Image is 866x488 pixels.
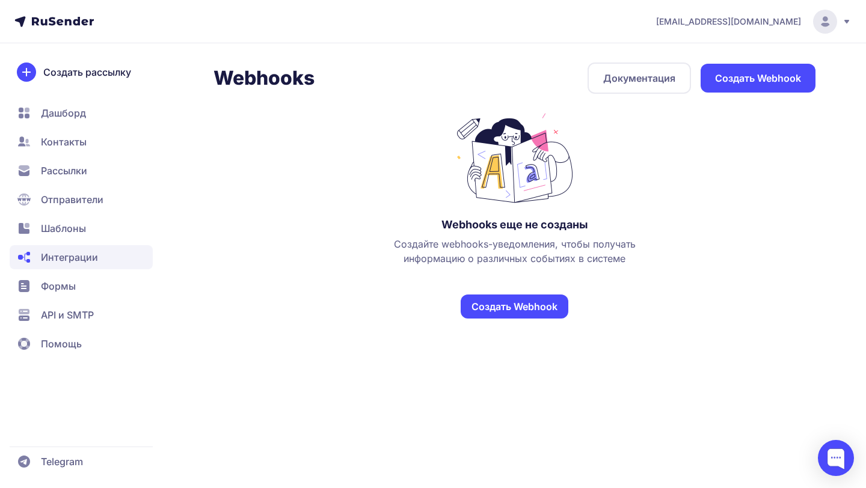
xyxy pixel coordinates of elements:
span: Telegram [41,454,83,469]
span: Рассылки [41,163,87,178]
span: API и SMTP [41,308,94,322]
span: Дашборд [41,106,86,120]
img: no_photo [455,113,575,203]
span: Отправители [41,192,103,207]
h2: Webhooks [213,66,315,90]
a: Создать Webhook [701,64,815,93]
span: Интеграции [41,250,98,264]
h3: Webhooks еще не созданы [441,218,588,232]
span: Контакты [41,135,87,149]
span: Шаблоны [41,221,86,236]
span: Помощь [41,337,82,351]
span: Формы [41,279,76,293]
span: [EMAIL_ADDRESS][DOMAIN_NAME] [656,16,801,28]
span: Создайте webhooks-уведомления, чтобы получать информацию о различных событиях в системе [366,237,664,266]
a: Создать Webhook [461,294,568,319]
a: Telegram [10,450,153,474]
a: Документация [588,63,691,94]
span: Создать рассылку [43,65,131,79]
